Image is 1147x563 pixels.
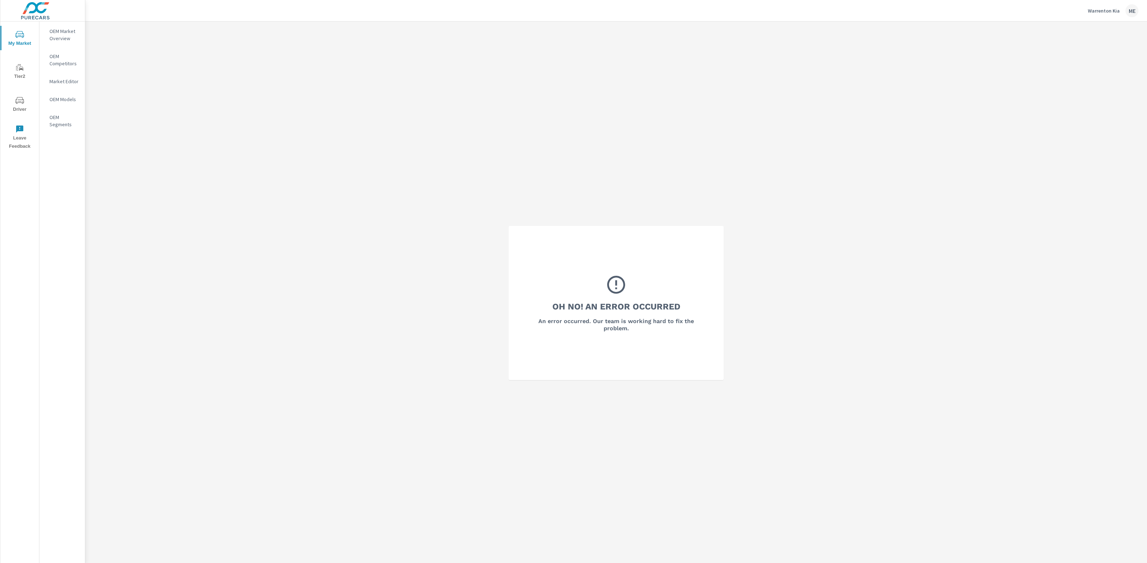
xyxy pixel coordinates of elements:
[39,94,85,105] div: OEM Models
[39,76,85,87] div: Market Editor
[39,26,85,44] div: OEM Market Overview
[49,53,79,67] p: OEM Competitors
[3,63,37,81] span: Tier2
[39,51,85,69] div: OEM Competitors
[39,112,85,130] div: OEM Segments
[3,125,37,151] span: Leave Feedback
[49,96,79,103] p: OEM Models
[1125,4,1138,17] div: ME
[0,22,39,153] div: nav menu
[3,30,37,48] span: My Market
[49,28,79,42] p: OEM Market Overview
[528,318,704,332] h6: An error occurred. Our team is working hard to fix the problem.
[3,96,37,114] span: Driver
[1088,8,1120,14] p: Warrenton Kia
[49,114,79,128] p: OEM Segments
[552,301,680,313] h3: Oh No! An Error Occurred
[49,78,79,85] p: Market Editor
